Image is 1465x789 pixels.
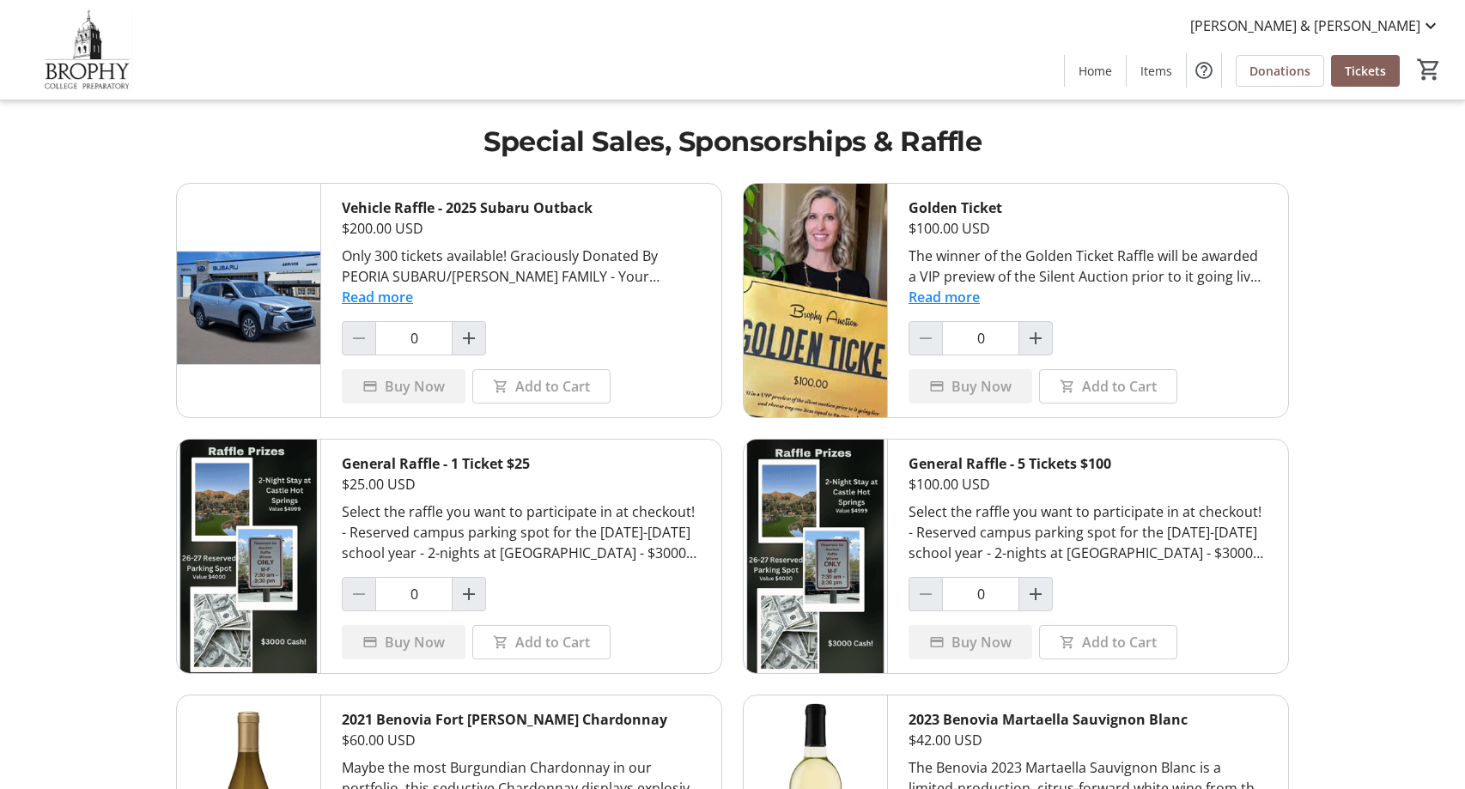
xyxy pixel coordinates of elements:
a: Items [1127,55,1186,87]
button: Read more [342,287,413,307]
button: Read more [909,287,980,307]
a: Home [1065,55,1126,87]
button: Increment by one [453,578,485,610]
div: $42.00 USD [909,730,1267,750]
button: Increment by one [1019,322,1052,355]
div: General Raffle - 1 Ticket $25 [342,453,701,474]
h1: Special Sales, Sponsorships & Raffle [176,121,1289,162]
div: $200.00 USD [342,218,701,239]
span: Home [1079,62,1112,80]
div: Golden Ticket [909,197,1267,218]
div: 2021 Benovia Fort [PERSON_NAME] Chardonnay [342,709,701,730]
span: Donations [1249,62,1310,80]
a: Tickets [1331,55,1400,87]
button: [PERSON_NAME] & [PERSON_NAME] [1176,12,1455,39]
img: General Raffle - 5 Tickets $100 [744,440,887,673]
span: Tickets [1345,62,1386,80]
span: Items [1140,62,1172,80]
div: $100.00 USD [909,218,1267,239]
button: Cart [1413,54,1444,85]
img: Vehicle Raffle - 2025 Subaru Outback [177,184,320,417]
div: Select the raffle you want to participate in at checkout! - Reserved campus parking spot for the ... [909,501,1267,563]
img: Golden Ticket [744,184,887,417]
input: Vehicle Raffle - 2025 Subaru Outback Quantity [375,321,453,355]
button: Help [1187,53,1221,88]
a: Donations [1236,55,1324,87]
div: The winner of the Golden Ticket Raffle will be awarded a VIP preview of the Silent Auction prior ... [909,246,1267,287]
input: Golden Ticket Quantity [942,321,1019,355]
button: Increment by one [1019,578,1052,610]
div: Only 300 tickets available! Graciously Donated By PEORIA SUBARU/[PERSON_NAME] FAMILY - Your Great... [342,246,701,287]
input: General Raffle - 5 Tickets $100 Quantity [942,577,1019,611]
div: $100.00 USD [909,474,1267,495]
div: General Raffle - 5 Tickets $100 [909,453,1267,474]
img: Brophy College Preparatory 's Logo [10,7,163,93]
div: Select the raffle you want to participate in at checkout! - Reserved campus parking spot for the ... [342,501,701,563]
button: Increment by one [453,322,485,355]
img: General Raffle - 1 Ticket $25 [177,440,320,673]
div: $25.00 USD [342,474,701,495]
span: [PERSON_NAME] & [PERSON_NAME] [1190,15,1420,36]
div: 2023 Benovia Martaella Sauvignon Blanc [909,709,1267,730]
div: $60.00 USD [342,730,701,750]
div: Vehicle Raffle - 2025 Subaru Outback [342,197,701,218]
input: General Raffle - 1 Ticket $25 Quantity [375,577,453,611]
